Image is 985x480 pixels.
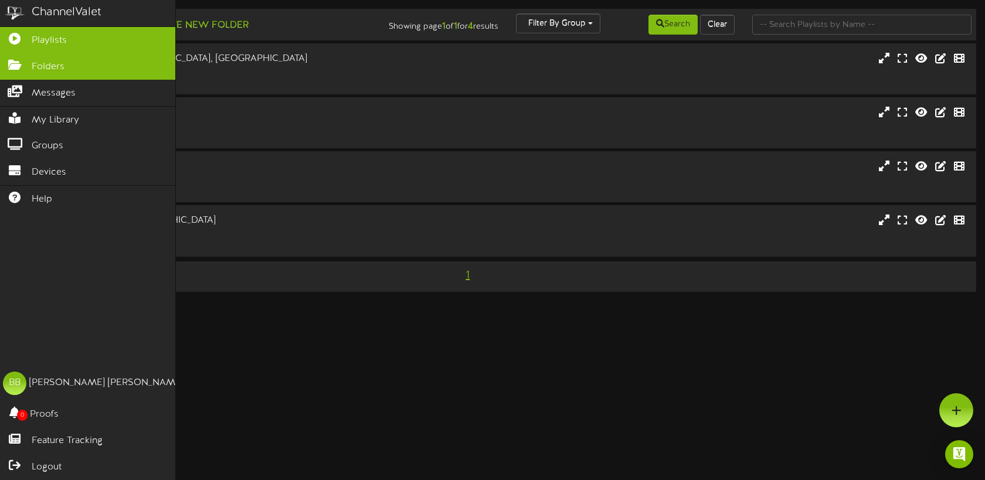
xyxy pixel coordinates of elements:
div: # 14320 [47,76,420,86]
div: # 14319 [47,237,420,247]
div: # 14318 [47,130,420,139]
strong: 1 [454,21,457,32]
div: Landscape ( 16:9 ) [47,227,420,237]
strong: 4 [468,21,473,32]
div: # 14686 [47,183,420,193]
span: 0 [17,410,28,421]
span: Folders [32,60,64,74]
div: Cody Office [47,106,420,120]
span: Feature Tracking [32,434,103,448]
div: Lobby - SLC, [GEOGRAPHIC_DATA] [47,214,420,227]
span: Messages [32,87,76,100]
strong: 1 [442,21,446,32]
div: [PERSON_NAME] [PERSON_NAME] [29,376,184,390]
div: Breakroom- [GEOGRAPHIC_DATA], [GEOGRAPHIC_DATA] [47,52,420,66]
div: ChannelValet [32,4,101,21]
button: Clear [700,15,735,35]
span: My Library [32,114,79,127]
div: Landscape ( 16:9 ) [47,173,420,183]
span: Help [32,193,52,206]
span: Logout [32,461,62,474]
span: Devices [32,166,66,179]
button: Create New Folder [135,18,252,33]
div: BB [3,372,26,395]
span: Playlists [32,34,67,47]
span: Groups [32,139,63,153]
div: Portrait ( 9:16 ) [47,66,420,76]
div: Showing page of for results [349,13,507,33]
div: Ed's Office [47,160,420,173]
div: Open Intercom Messenger [945,440,973,468]
span: 1 [463,269,473,282]
button: Filter By Group [516,13,600,33]
input: -- Search Playlists by Name -- [752,15,972,35]
button: Search [648,15,698,35]
div: Landscape ( 16:9 ) [47,120,420,130]
span: Proofs [30,408,59,421]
